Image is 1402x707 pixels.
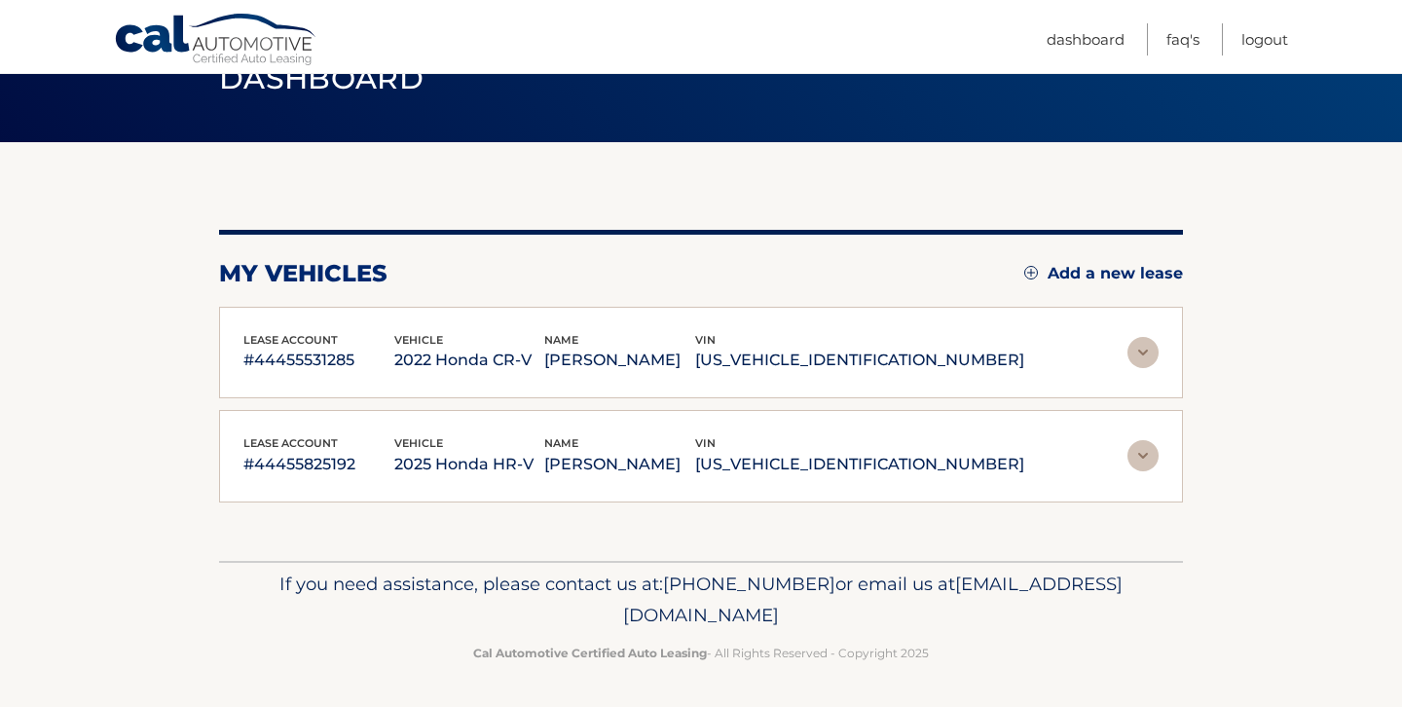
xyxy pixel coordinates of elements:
a: FAQ's [1166,23,1199,56]
span: Dashboard [219,60,424,96]
span: vin [695,333,716,347]
p: 2025 Honda HR-V [394,451,545,478]
p: [PERSON_NAME] [544,451,695,478]
p: 2022 Honda CR-V [394,347,545,374]
p: If you need assistance, please contact us at: or email us at [232,569,1170,631]
p: [PERSON_NAME] [544,347,695,374]
img: add.svg [1024,266,1038,279]
h2: my vehicles [219,259,387,288]
a: Logout [1241,23,1288,56]
span: vehicle [394,333,443,347]
span: name [544,333,578,347]
p: #44455825192 [243,451,394,478]
img: accordion-rest.svg [1127,337,1159,368]
span: [PHONE_NUMBER] [663,573,835,595]
strong: Cal Automotive Certified Auto Leasing [473,646,707,660]
a: Add a new lease [1024,264,1183,283]
span: lease account [243,333,338,347]
img: accordion-rest.svg [1127,440,1159,471]
span: lease account [243,436,338,450]
span: [EMAIL_ADDRESS][DOMAIN_NAME] [623,573,1123,626]
span: vin [695,436,716,450]
p: - All Rights Reserved - Copyright 2025 [232,643,1170,663]
a: Cal Automotive [114,13,318,69]
a: Dashboard [1047,23,1125,56]
p: #44455531285 [243,347,394,374]
span: name [544,436,578,450]
p: [US_VEHICLE_IDENTIFICATION_NUMBER] [695,451,1024,478]
p: [US_VEHICLE_IDENTIFICATION_NUMBER] [695,347,1024,374]
span: vehicle [394,436,443,450]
